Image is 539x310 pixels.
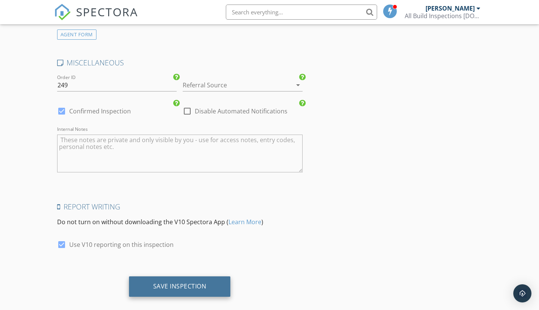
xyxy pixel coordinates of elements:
[226,5,377,20] input: Search everything...
[57,135,303,172] textarea: Internal Notes
[57,202,303,212] h4: Report Writing
[69,241,174,248] label: Use V10 reporting on this inspection
[69,107,131,115] label: Confirmed Inspection
[405,12,480,20] div: All Build Inspections Pty.Ltd
[57,217,303,226] p: Do not turn on without downloading the V10 Spectora App ( )
[57,58,303,68] h4: MISCELLANEOUS
[195,107,287,115] label: Disable Automated Notifications
[76,4,138,20] span: SPECTORA
[426,5,475,12] div: [PERSON_NAME]
[54,10,138,26] a: SPECTORA
[228,218,261,226] a: Learn More
[153,282,207,290] div: Save Inspection
[57,29,96,40] div: AGENT FORM
[54,4,71,20] img: The Best Home Inspection Software - Spectora
[294,81,303,90] i: arrow_drop_down
[513,284,531,302] div: Open Intercom Messenger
